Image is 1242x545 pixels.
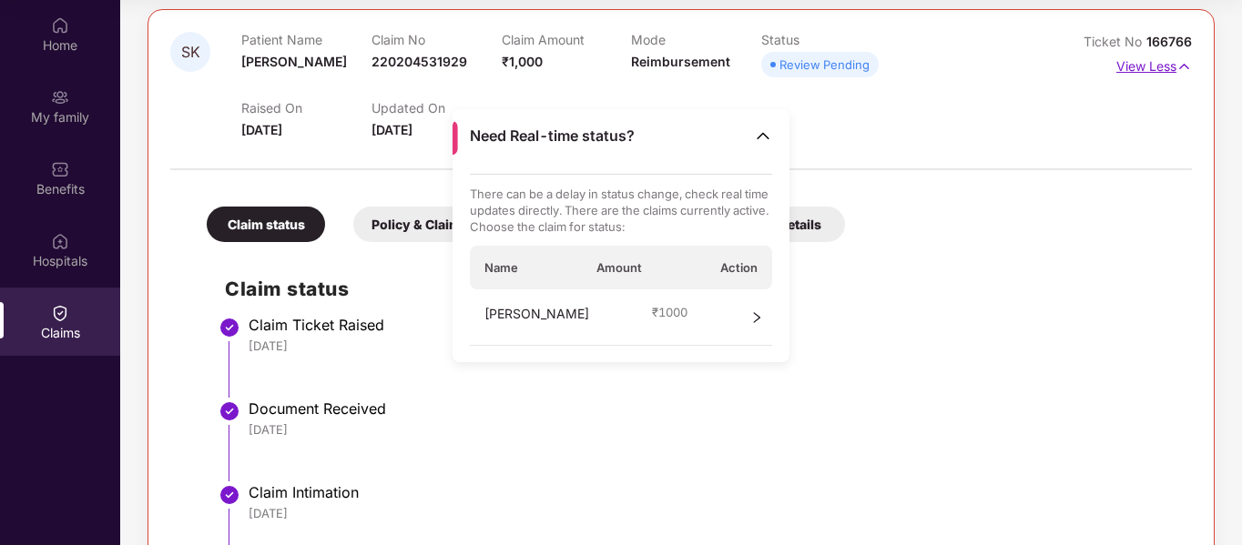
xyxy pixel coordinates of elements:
div: Document Received [249,399,1174,418]
span: Action [720,259,758,276]
span: 166766 [1146,34,1192,49]
p: Mode [631,32,761,47]
span: right [750,304,763,331]
div: Review Pending [779,56,870,74]
p: Raised On [241,100,372,116]
img: svg+xml;base64,PHN2ZyBpZD0iSG9zcGl0YWxzIiB4bWxucz0iaHR0cDovL3d3dy53My5vcmcvMjAwMC9zdmciIHdpZHRoPS... [51,232,69,250]
p: Claim No [372,32,502,47]
span: [DATE] [372,122,412,137]
div: [DATE] [249,505,1174,521]
h2: Claim status [225,274,1174,304]
p: Patient Name [241,32,372,47]
div: Policy & Claim Details [353,207,524,242]
img: svg+xml;base64,PHN2ZyBpZD0iQ2xhaW0iIHhtbG5zPSJodHRwOi8vd3d3LnczLm9yZy8yMDAwL3N2ZyIgd2lkdGg9IjIwIi... [51,304,69,322]
span: ₹ 1000 [652,304,687,320]
img: Toggle Icon [754,126,772,145]
span: Ticket No [1084,34,1146,49]
p: View Less [1116,52,1192,76]
div: Claim status [207,207,325,242]
span: Name [484,259,518,276]
span: ₹1,000 [502,54,543,69]
div: Claim Intimation [249,483,1174,501]
span: [PERSON_NAME] [484,304,589,331]
div: [DATE] [249,421,1174,438]
p: Status [761,32,891,47]
img: svg+xml;base64,PHN2ZyBpZD0iU3RlcC1Eb25lLTMyeDMyIiB4bWxucz0iaHR0cDovL3d3dy53My5vcmcvMjAwMC9zdmciIH... [219,400,240,422]
img: svg+xml;base64,PHN2ZyB4bWxucz0iaHR0cDovL3d3dy53My5vcmcvMjAwMC9zdmciIHdpZHRoPSIxNyIgaGVpZ2h0PSIxNy... [1176,56,1192,76]
img: svg+xml;base64,PHN2ZyBpZD0iQmVuZWZpdHMiIHhtbG5zPSJodHRwOi8vd3d3LnczLm9yZy8yMDAwL3N2ZyIgd2lkdGg9Ij... [51,160,69,178]
span: [PERSON_NAME] [241,54,347,69]
span: Reimbursement [631,54,730,69]
div: Claim Ticket Raised [249,316,1174,334]
div: [DATE] [249,338,1174,354]
span: SK [181,45,200,60]
img: svg+xml;base64,PHN2ZyBpZD0iU3RlcC1Eb25lLTMyeDMyIiB4bWxucz0iaHR0cDovL3d3dy53My5vcmcvMjAwMC9zdmciIH... [219,484,240,506]
img: svg+xml;base64,PHN2ZyBpZD0iSG9tZSIgeG1sbnM9Imh0dHA6Ly93d3cudzMub3JnLzIwMDAvc3ZnIiB3aWR0aD0iMjAiIG... [51,16,69,35]
img: svg+xml;base64,PHN2ZyBpZD0iU3RlcC1Eb25lLTMyeDMyIiB4bWxucz0iaHR0cDovL3d3dy53My5vcmcvMjAwMC9zdmciIH... [219,317,240,338]
img: svg+xml;base64,PHN2ZyB3aWR0aD0iMjAiIGhlaWdodD0iMjAiIHZpZXdCb3g9IjAgMCAyMCAyMCIgZmlsbD0ibm9uZSIgeG... [51,88,69,106]
span: 220204531929 [372,54,467,69]
p: Claim Amount [502,32,632,47]
span: [DATE] [241,122,282,137]
p: Updated On [372,100,502,116]
span: Amount [596,259,642,276]
p: There can be a delay in status change, check real time updates directly. There are the claims cur... [470,186,773,235]
span: Need Real-time status? [470,126,635,146]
